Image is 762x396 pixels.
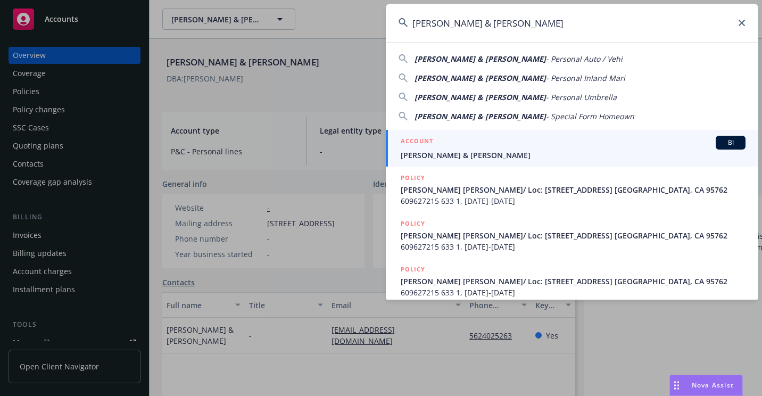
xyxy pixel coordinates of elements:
[415,54,546,64] span: [PERSON_NAME] & [PERSON_NAME]
[401,264,425,275] h5: POLICY
[401,241,746,252] span: 609627215 633 1, [DATE]-[DATE]
[415,111,546,121] span: [PERSON_NAME] & [PERSON_NAME]
[386,4,758,42] input: Search...
[692,381,734,390] span: Nova Assist
[386,130,758,167] a: ACCOUNTBI[PERSON_NAME] & [PERSON_NAME]
[401,218,425,229] h5: POLICY
[670,375,683,395] div: Drag to move
[401,136,433,148] h5: ACCOUNT
[669,375,743,396] button: Nova Assist
[401,172,425,183] h5: POLICY
[386,167,758,212] a: POLICY[PERSON_NAME] [PERSON_NAME]/ Loc: [STREET_ADDRESS] [GEOGRAPHIC_DATA], CA 95762609627215 633...
[401,276,746,287] span: [PERSON_NAME] [PERSON_NAME]/ Loc: [STREET_ADDRESS] [GEOGRAPHIC_DATA], CA 95762
[546,54,623,64] span: - Personal Auto / Vehi
[546,73,625,83] span: - Personal Inland Mari
[401,184,746,195] span: [PERSON_NAME] [PERSON_NAME]/ Loc: [STREET_ADDRESS] [GEOGRAPHIC_DATA], CA 95762
[386,258,758,304] a: POLICY[PERSON_NAME] [PERSON_NAME]/ Loc: [STREET_ADDRESS] [GEOGRAPHIC_DATA], CA 95762609627215 633...
[720,138,741,147] span: BI
[401,287,746,298] span: 609627215 633 1, [DATE]-[DATE]
[546,92,617,102] span: - Personal Umbrella
[386,212,758,258] a: POLICY[PERSON_NAME] [PERSON_NAME]/ Loc: [STREET_ADDRESS] [GEOGRAPHIC_DATA], CA 95762609627215 633...
[401,195,746,207] span: 609627215 633 1, [DATE]-[DATE]
[415,92,546,102] span: [PERSON_NAME] & [PERSON_NAME]
[546,111,634,121] span: - Special Form Homeown
[401,230,746,241] span: [PERSON_NAME] [PERSON_NAME]/ Loc: [STREET_ADDRESS] [GEOGRAPHIC_DATA], CA 95762
[415,73,546,83] span: [PERSON_NAME] & [PERSON_NAME]
[401,150,746,161] span: [PERSON_NAME] & [PERSON_NAME]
